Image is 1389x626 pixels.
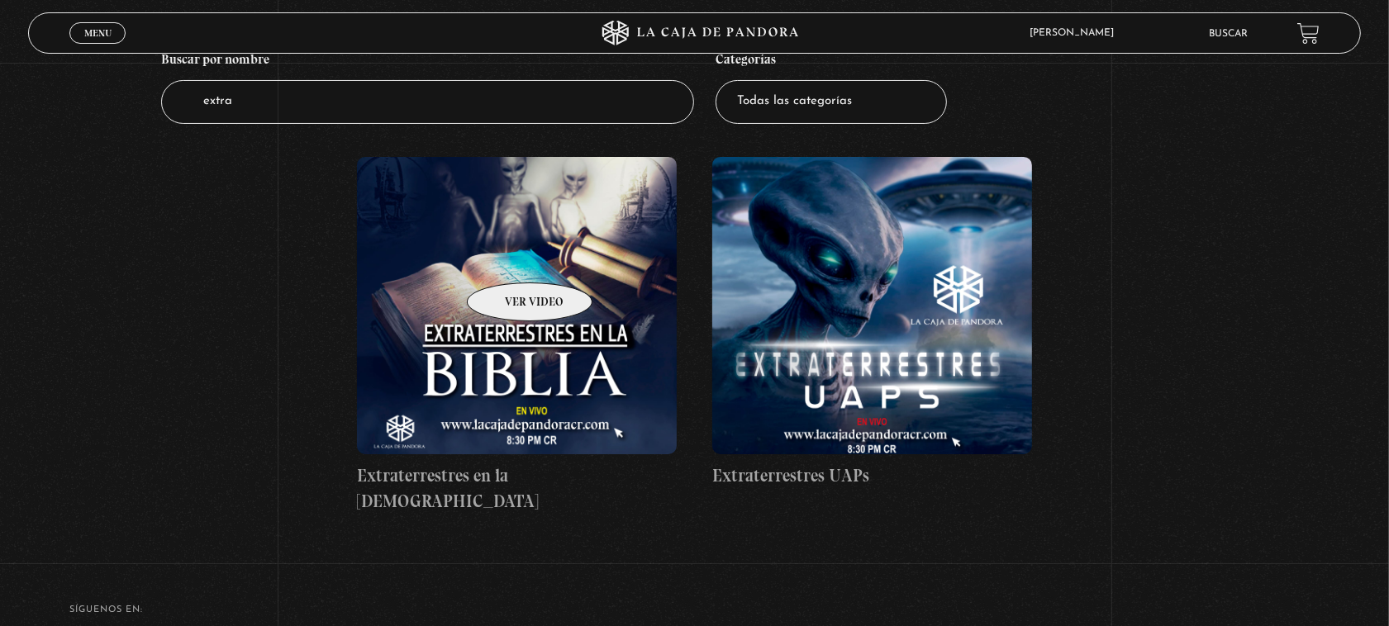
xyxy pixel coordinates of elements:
a: Extraterrestres en la [DEMOGRAPHIC_DATA] [357,157,677,515]
h4: Buscar por nombre [161,43,695,81]
span: Menu [84,28,112,38]
a: View your shopping cart [1297,22,1320,45]
a: Buscar [1209,29,1248,39]
a: Extraterrestres UAPs [712,157,1032,489]
h4: Categorías [716,43,947,81]
h4: Extraterrestres UAPs [712,462,1032,489]
span: Cerrar [78,42,117,54]
h4: SÍguenos en: [69,605,1320,614]
span: [PERSON_NAME] [1021,28,1130,38]
h4: Extraterrestres en la [DEMOGRAPHIC_DATA] [357,462,677,515]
